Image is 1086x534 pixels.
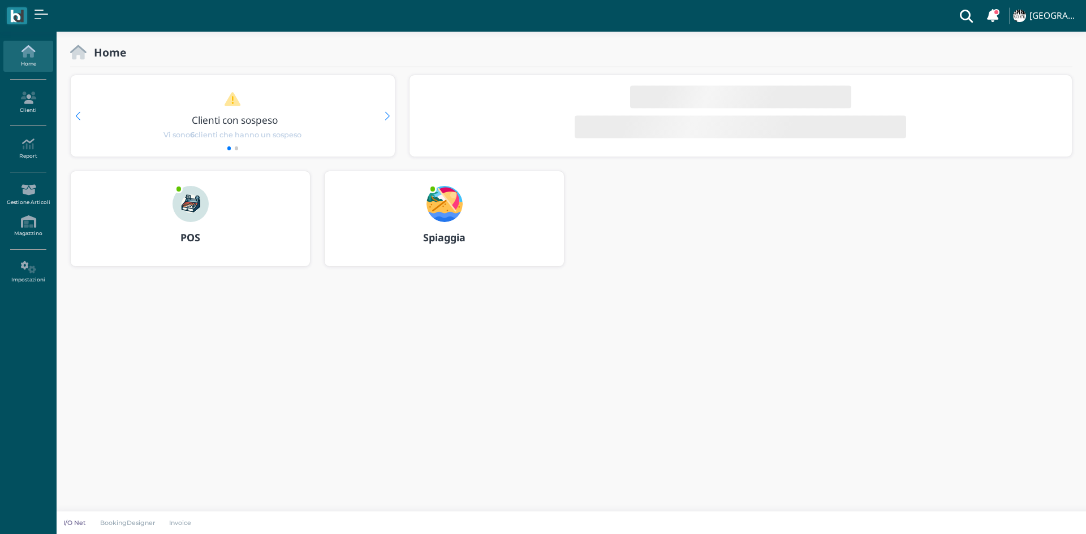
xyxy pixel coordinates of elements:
img: logo [10,10,23,23]
b: Spiaggia [423,231,466,244]
h3: Clienti con sospeso [94,115,375,125]
a: ... Spiaggia [324,171,564,280]
div: 1 / 2 [71,75,395,157]
a: Home [3,41,53,72]
h2: Home [87,46,126,58]
a: Magazzino [3,211,53,242]
a: Clienti [3,87,53,118]
div: Previous slide [75,112,80,120]
a: Gestione Articoli [3,179,53,210]
b: 6 [190,131,195,139]
a: Impostazioni [3,257,53,288]
a: Report [3,133,53,164]
a: ... POS [70,171,311,280]
div: Next slide [385,112,390,120]
span: Vi sono clienti che hanno un sospeso [163,129,301,140]
iframe: Help widget launcher [1006,499,1076,524]
h4: [GEOGRAPHIC_DATA] [1029,11,1079,21]
b: POS [180,231,200,244]
img: ... [426,186,463,222]
img: ... [173,186,209,222]
a: ... [GEOGRAPHIC_DATA] [1011,2,1079,29]
img: ... [1013,10,1025,22]
a: Clienti con sospeso Vi sono6clienti che hanno un sospeso [92,92,373,140]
